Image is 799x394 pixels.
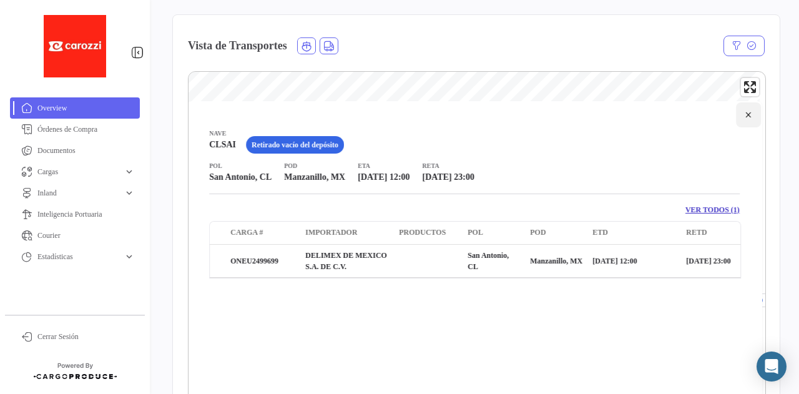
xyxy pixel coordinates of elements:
span: CLSAI [209,139,236,151]
a: VER TODOS (1) [685,204,740,215]
datatable-header-cell: Productos [394,222,463,244]
a: Courier [10,225,140,246]
button: Land [320,38,338,54]
a: Inteligencia Portuaria [10,204,140,225]
span: expand_more [124,187,135,199]
span: [DATE] 23:00 [686,257,730,265]
span: [DATE] 12:00 [592,257,637,265]
span: POL [468,227,483,238]
span: DELIMEX DE MEXICO S.A. DE C.V. [305,251,387,271]
span: Documentos [37,145,135,156]
div: Abrir Intercom Messenger [757,352,787,382]
img: 33c75eba-4e89-4f8c-8d32-3da69cf57892.jfif [44,15,106,77]
span: ETD [592,227,608,238]
span: Manzanillo, MX [284,171,345,184]
datatable-header-cell: RETD [681,222,775,244]
span: Manzanillo, MX [530,257,582,265]
app-card-info-title: POL [209,161,272,171]
a: Documentos [10,140,140,161]
span: Inland [37,187,119,199]
span: Courier [37,230,135,241]
app-card-info-title: RETA [423,161,474,171]
span: Órdenes de Compra [37,124,135,135]
a: Órdenes de Compra [10,119,140,140]
span: Cargas [37,166,119,177]
span: expand_more [124,251,135,262]
a: Overview [10,97,140,119]
span: Retirado vacío del depósito [252,139,338,150]
datatable-header-cell: Importador [300,222,394,244]
span: Inteligencia Portuaria [37,209,135,220]
span: POD [530,227,546,238]
app-card-info-title: ETA [358,161,409,171]
span: [DATE] 23:00 [423,172,474,182]
datatable-header-cell: Carga # [225,222,300,244]
span: San Antonio, CL [468,251,509,271]
span: RETD [686,227,707,238]
span: expand_more [124,166,135,177]
span: Importador [305,227,357,238]
button: Ocean [298,38,315,54]
span: Overview [37,102,135,114]
span: San Antonio, CL [209,171,272,184]
h4: Vista de Transportes [188,37,287,54]
datatable-header-cell: ETD [587,222,681,244]
datatable-header-cell: POD [525,222,587,244]
div: ONEU2499699 [230,255,295,267]
span: Cerrar Sesión [37,331,135,342]
span: Carga # [230,227,263,238]
button: Enter fullscreen [741,78,759,96]
app-card-info-title: Nave [209,129,236,139]
button: Close popup [736,102,761,127]
app-card-info-title: POD [284,161,345,171]
span: [DATE] 12:00 [358,172,409,182]
datatable-header-cell: POL [463,222,525,244]
span: Estadísticas [37,251,119,262]
span: Productos [399,227,446,238]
